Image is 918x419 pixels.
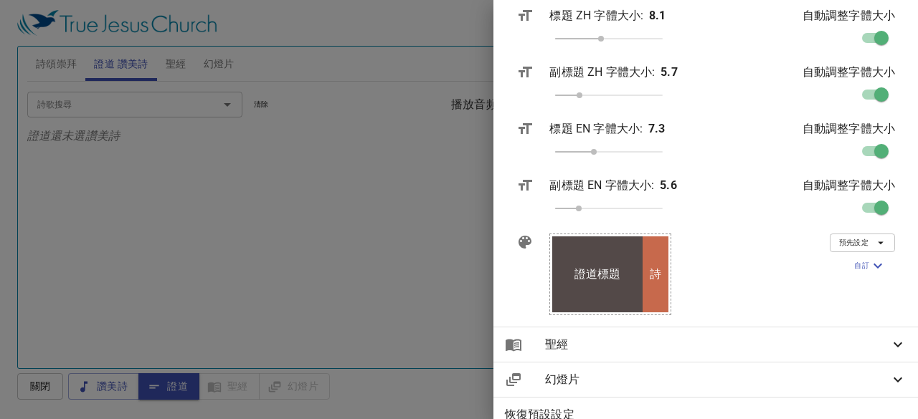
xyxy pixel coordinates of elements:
[839,236,886,249] span: 預先設定
[803,7,895,24] p: 自動調整字體大小
[6,21,276,64] div: 愚昧無知的百姓啊 O Foolish and Senseless People [DEMOGRAPHIC_DATA]5章 [DEMOGRAPHIC_DATA] 5
[549,120,643,138] p: 標題 EN 字體大小 :
[846,255,895,276] button: 自訂
[803,120,895,138] p: 自動調整字體大小
[61,69,222,82] div: [PERSON_NAME] 傳道 [PERSON_NAME]
[549,7,643,24] p: 標題 ZH 字體大小 :
[650,266,661,283] span: 詩
[803,64,895,81] p: 自動調整字體大小
[545,371,889,388] span: 幻燈片
[549,64,655,81] p: 副標題 ZH 字體大小 :
[648,120,665,138] p: 7.3
[854,257,886,274] span: 自訂
[803,177,895,194] p: 自動調整字體大小
[649,7,666,24] p: 8.1
[574,266,621,283] span: 證道標題
[830,233,895,252] button: 預先設定
[493,362,918,397] div: 幻燈片
[661,64,677,81] p: 5.7
[660,177,676,194] p: 5.6
[493,327,918,362] div: 聖經
[545,336,889,353] span: 聖經
[549,177,654,194] p: 副標題 EN 字體大小 :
